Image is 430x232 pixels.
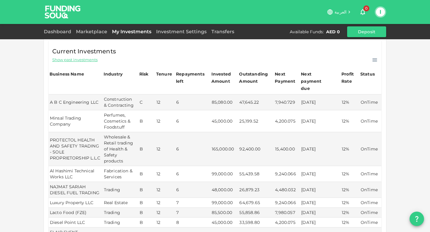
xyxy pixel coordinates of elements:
a: Dashboard [44,29,74,34]
td: B [138,208,155,218]
td: 4,200.075 [274,110,300,132]
td: [DATE] [300,182,341,198]
td: 85,080.00 [210,94,238,110]
div: Tenure [156,70,172,78]
span: العربية [335,9,347,15]
td: 85,500.00 [210,208,238,218]
div: Next Payment [275,70,299,85]
td: Trading [103,182,138,198]
td: OnTime [359,110,381,132]
td: 99,000.00 [210,166,238,182]
td: 12 [155,166,175,182]
td: 7,940.729 [274,94,300,110]
div: Business Name [50,70,84,78]
td: Trading [103,218,138,228]
td: Construction & Contracting [103,94,138,110]
td: 9,240.066 [274,198,300,208]
td: 6 [175,94,210,110]
div: Invested Amount [211,70,238,85]
td: 12 [155,208,175,218]
td: OnTime [359,182,381,198]
td: [DATE] [300,218,341,228]
td: Lacto Food (FZE) [49,208,103,218]
div: AED 0 [326,29,340,35]
td: 26,879.23 [238,182,274,198]
td: B [138,182,155,198]
td: 99,000.00 [210,198,238,208]
td: 12% [341,132,359,166]
td: B [138,110,155,132]
a: Transfers [209,29,237,34]
span: Current Investments [52,46,116,56]
td: OnTime [359,218,381,228]
div: Outstanding Amount [239,70,269,85]
td: 12% [341,182,359,198]
td: Minsal Trading Company [49,110,103,132]
span: Show past investments [52,57,98,63]
td: [DATE] [300,132,341,166]
div: Next payment due [301,70,331,92]
a: Marketplace [74,29,110,34]
td: NAJMAT SARIAH DIESEL FUEL TRADING [49,182,103,198]
td: 12 [155,182,175,198]
div: Risk [139,70,151,78]
td: [DATE] [300,208,341,218]
td: 165,000.00 [210,132,238,166]
td: 6 [175,182,210,198]
td: Al Hashimi Technical Works LLC [49,166,103,182]
td: 25,199.52 [238,110,274,132]
td: PROTECTOL HEALTH AND SAFETY TRADING - SOLE PROPRIETORSHIP L.L.C [49,132,103,166]
td: 47,645.22 [238,94,274,110]
td: OnTime [359,166,381,182]
td: B [138,198,155,208]
td: 7,980.057 [274,208,300,218]
td: 7 [175,208,210,218]
div: Industry [104,70,123,78]
td: 12% [341,110,359,132]
div: Available Funds : [290,29,324,35]
td: Real Estate [103,198,138,208]
td: 4,200.075 [274,218,300,228]
td: 6 [175,166,210,182]
td: Wholesale & Retail trading of Health & Safety products [103,132,138,166]
td: C [138,94,155,110]
td: 12 [155,132,175,166]
td: Trading [103,208,138,218]
td: A B C Engineering LLC [49,94,103,110]
td: Perfumes, Cosmetics & Foodstuff [103,110,138,132]
button: Deposit [347,26,386,37]
span: 0 [363,5,369,11]
td: 12 [155,198,175,208]
td: 9,240.066 [274,166,300,182]
td: [DATE] [300,166,341,182]
td: 12% [341,94,359,110]
td: 12 [155,110,175,132]
button: 0 [357,6,369,18]
td: 33,598.80 [238,218,274,228]
td: 15,400.00 [274,132,300,166]
td: 12% [341,198,359,208]
td: 6 [175,132,210,166]
td: 7 [175,198,210,208]
a: My Investments [110,29,154,34]
div: Profit Rate [341,70,359,85]
button: I [376,7,385,16]
td: OnTime [359,94,381,110]
td: 45,000.00 [210,110,238,132]
td: [DATE] [300,198,341,208]
td: 12 [155,218,175,228]
td: [DATE] [300,110,341,132]
td: B [138,132,155,166]
td: OnTime [359,132,381,166]
td: OnTime [359,198,381,208]
button: question [410,212,424,226]
td: 8 [175,218,210,228]
div: Repayments left [176,70,206,85]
